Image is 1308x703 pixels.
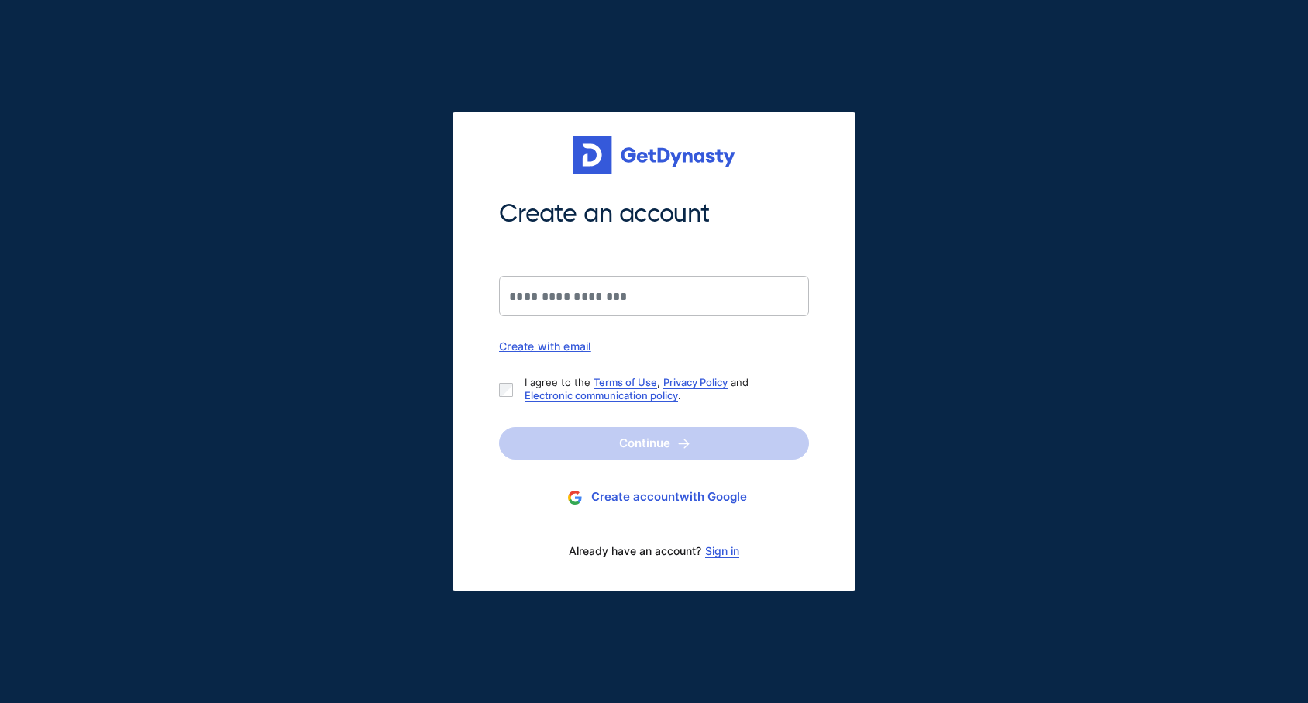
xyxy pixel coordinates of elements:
[499,483,809,512] button: Create accountwith Google
[499,339,809,353] div: Create with email
[499,535,809,567] div: Already have an account?
[499,198,809,230] span: Create an account
[663,376,728,388] a: Privacy Policy
[525,389,678,401] a: Electronic communication policy
[525,376,797,402] p: I agree to the , and .
[705,545,739,557] a: Sign in
[573,136,735,174] img: Get started for free with Dynasty Trust Company
[594,376,657,388] a: Terms of Use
